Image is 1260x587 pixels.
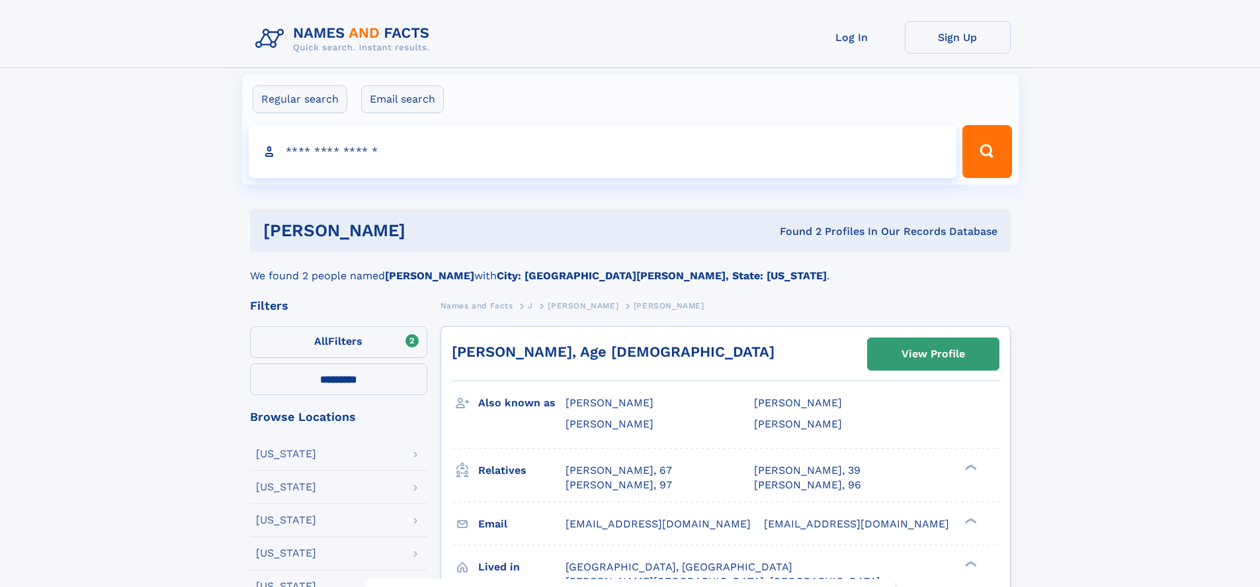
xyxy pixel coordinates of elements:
a: [PERSON_NAME], 97 [566,478,672,492]
span: [PERSON_NAME] [548,301,618,310]
label: Regular search [253,85,347,113]
a: [PERSON_NAME], 39 [754,463,861,478]
a: [PERSON_NAME], 96 [754,478,861,492]
a: J [528,297,533,314]
div: ❯ [962,516,978,525]
label: Email search [361,85,444,113]
a: Sign Up [905,21,1011,54]
div: Filters [250,300,427,312]
a: [PERSON_NAME], Age [DEMOGRAPHIC_DATA] [452,343,775,360]
span: [GEOGRAPHIC_DATA], [GEOGRAPHIC_DATA] [566,561,792,573]
h3: Lived in [478,556,566,578]
span: All [314,335,328,347]
h3: Email [478,513,566,535]
span: [EMAIL_ADDRESS][DOMAIN_NAME] [566,518,751,530]
span: [PERSON_NAME] [566,418,653,430]
div: ❯ [962,559,978,568]
a: [PERSON_NAME] [548,297,618,314]
h1: [PERSON_NAME] [263,222,593,239]
label: Filters [250,326,427,358]
div: View Profile [902,339,965,369]
div: Found 2 Profiles In Our Records Database [593,224,997,239]
div: ❯ [962,463,978,471]
div: Browse Locations [250,411,427,423]
div: [US_STATE] [256,548,316,559]
b: City: [GEOGRAPHIC_DATA][PERSON_NAME], State: [US_STATE] [497,269,827,282]
span: [PERSON_NAME] [566,396,653,409]
span: [PERSON_NAME] [754,418,842,430]
h3: Also known as [478,392,566,414]
span: [PERSON_NAME] [754,396,842,409]
div: [US_STATE] [256,482,316,492]
img: Logo Names and Facts [250,21,441,57]
b: [PERSON_NAME] [385,269,474,282]
input: search input [249,125,957,178]
h3: Relatives [478,459,566,482]
span: [EMAIL_ADDRESS][DOMAIN_NAME] [764,518,949,530]
a: Log In [799,21,905,54]
div: We found 2 people named with . [250,252,1011,284]
a: View Profile [868,338,999,370]
a: Names and Facts [441,297,513,314]
span: [PERSON_NAME] [634,301,704,310]
a: [PERSON_NAME], 67 [566,463,672,478]
span: J [528,301,533,310]
div: [US_STATE] [256,449,316,459]
button: Search Button [962,125,1011,178]
div: [US_STATE] [256,515,316,525]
